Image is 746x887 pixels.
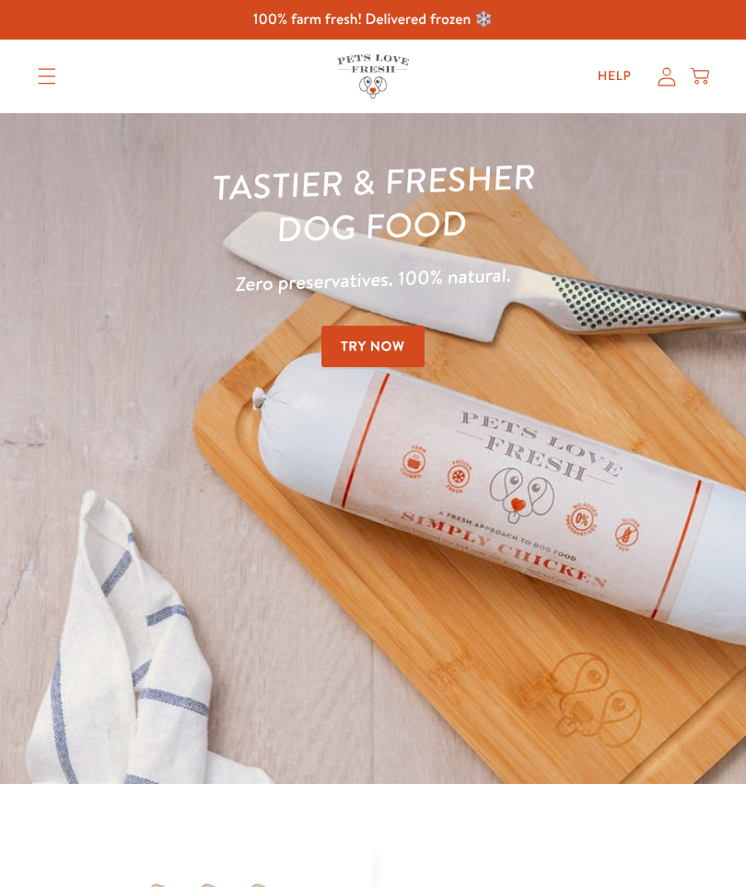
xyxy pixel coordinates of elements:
[583,58,647,95] a: Help
[37,252,710,308] p: Zero preservatives. 100% natural.
[23,53,71,99] summary: Translation missing: en.sections.header.menu
[337,54,409,98] img: Pets Love Fresh
[35,148,711,260] h1: Tastier & fresher dog food
[321,326,425,367] a: Try Now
